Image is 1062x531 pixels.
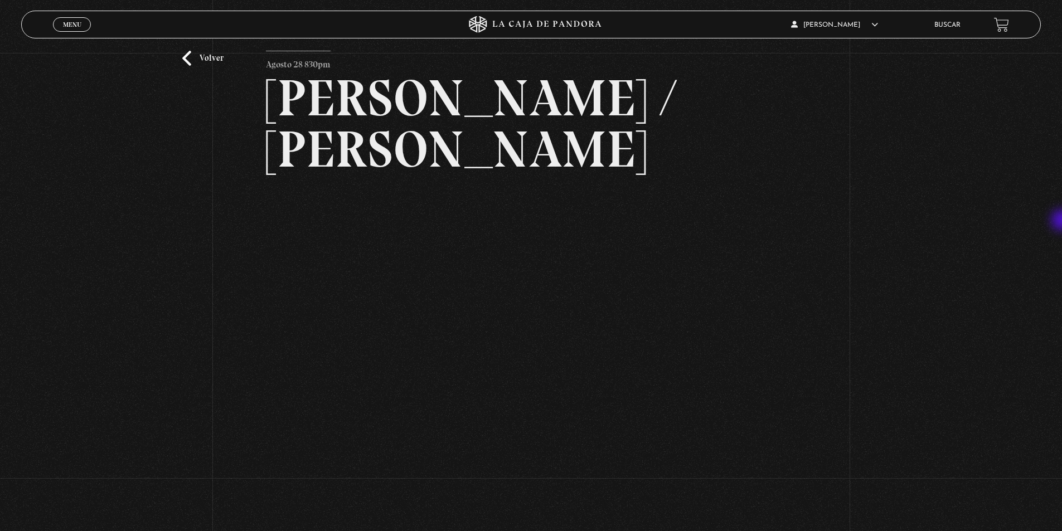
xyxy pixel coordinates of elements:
span: Menu [63,21,81,28]
iframe: Dailymotion video player – PROGRAMA EDITADO 29-8 TRUMP-MAD- [266,192,796,490]
h2: [PERSON_NAME] / [PERSON_NAME] [266,72,796,175]
span: [PERSON_NAME] [791,22,878,28]
span: Cerrar [59,31,85,38]
a: Buscar [934,22,961,28]
a: Volver [182,51,224,66]
p: Agosto 28 830pm [266,51,331,73]
a: View your shopping cart [994,17,1009,32]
